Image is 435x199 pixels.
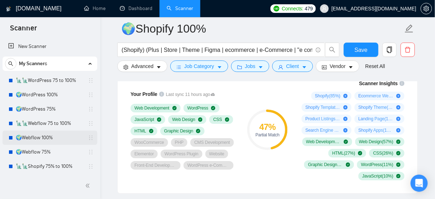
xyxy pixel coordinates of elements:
span: WooCommerce [135,140,164,145]
button: barsJob Categorycaret-down [170,60,228,72]
span: holder [88,135,94,141]
span: Front-End Development [135,162,177,168]
span: setting [421,6,432,11]
span: Web Development ( 61 %) [306,139,341,145]
span: check-circle [196,129,200,133]
span: Scanner [4,23,43,38]
span: Web Design [172,117,195,122]
a: Reset All [365,62,385,70]
span: info-circle [316,48,321,52]
input: Search Freelance Jobs... [122,45,313,54]
span: check-circle [358,151,362,155]
span: plus-circle [343,117,348,121]
span: CSS ( 26 %) [373,150,393,156]
button: search [325,43,339,57]
span: check-circle [396,174,401,178]
span: PHP [175,140,184,145]
span: holder [88,164,94,169]
span: check-circle [172,106,177,110]
span: Product Listings ( 13 %) [306,116,341,122]
a: searchScanner [167,5,193,11]
span: CMS Development [194,140,230,145]
span: holder [88,106,94,112]
span: folder [237,64,242,70]
div: Partial Match [247,133,288,137]
span: Web Development [135,105,170,111]
span: Last sync 11 hours ago [166,91,215,98]
span: caret-down [348,64,353,70]
button: setting [421,3,432,14]
span: delete [401,47,415,53]
span: check-circle [149,129,153,133]
div: 47 % [247,123,288,131]
span: plus-circle [396,117,401,121]
span: Vendor [330,62,346,70]
span: Your Profile [131,91,157,97]
span: search [5,61,16,66]
span: Shopify Apps ( 10 %) [358,127,394,133]
button: copy [382,43,397,57]
span: setting [123,64,128,70]
span: CSS [213,117,222,122]
a: 🗽🗽WordPress 75 to 100% [16,73,84,88]
span: Landing Page ( 10 %) [358,116,394,122]
span: WordPress [187,105,209,111]
span: plus-circle [396,128,401,132]
span: check-circle [157,117,161,122]
li: New Scanner [3,39,97,54]
button: settingAdvancedcaret-down [117,60,167,72]
span: info-circle [400,81,405,86]
span: Shopify Templates ( 45 %) [306,105,341,110]
span: check-circle [344,140,348,144]
span: Search Engine Optimization ( 10 %) [306,127,341,133]
span: Save [355,45,367,54]
span: check-circle [396,151,401,155]
button: userClientcaret-down [272,60,313,72]
span: My Scanners [19,57,47,71]
button: folderJobscaret-down [231,60,270,72]
span: idcard [322,64,327,70]
a: 🌍WordPress 75% [16,102,84,116]
span: plus-circle [396,94,401,98]
a: 🌍Webflow 75% [16,145,84,159]
button: delete [401,43,415,57]
span: WordPress e-Commerce [187,162,230,168]
span: plus-circle [343,94,348,98]
span: WordPress ( 11 %) [361,162,393,168]
span: user [322,6,327,11]
span: HTML ( 27 %) [332,150,355,156]
span: check-circle [396,140,401,144]
span: JavaScript ( 10 %) [362,173,394,179]
a: dashboardDashboard [120,5,152,11]
span: double-left [85,182,92,189]
span: check-circle [225,117,229,122]
span: check-circle [396,162,401,167]
span: JavaScript [135,117,154,122]
a: 🌍WordPress 100% [16,88,84,102]
a: homeHome [84,5,106,11]
span: Shopify Theme ( 21 %) [358,105,394,110]
input: Scanner name... [121,20,403,38]
span: Elementor [135,151,154,157]
span: info-circle [159,92,164,97]
a: New Scanner [8,39,92,54]
span: caret-down [217,64,222,70]
span: Graphic Design ( 21 %) [308,162,343,168]
span: caret-down [156,64,161,70]
span: check-circle [198,117,202,122]
span: holder [88,78,94,83]
span: Scanner Insights [359,81,398,86]
span: 479 [305,5,313,13]
img: logo [6,3,11,15]
button: Save [344,43,378,57]
span: Graphic Design [164,128,194,134]
span: Connects: [282,5,303,13]
a: 🌍Webflow 100% [16,131,84,145]
span: search [326,47,339,53]
span: Ecommerce Website Development ( 74 %) [358,93,394,99]
span: HTML [135,128,146,134]
span: caret-down [302,64,307,70]
a: 🗽🗽Shopify 75% to 100% [16,159,84,174]
span: Shopify ( 85 %) [315,93,341,99]
span: user [278,64,283,70]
